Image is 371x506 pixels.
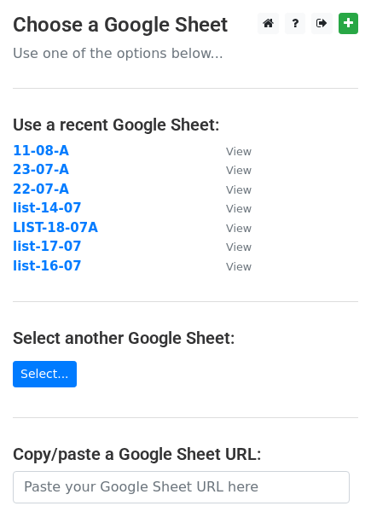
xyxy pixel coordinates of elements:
h4: Select another Google Sheet: [13,328,358,348]
a: list-14-07 [13,201,82,216]
a: LIST-18-07A [13,220,98,236]
a: View [209,143,252,159]
h3: Choose a Google Sheet [13,13,358,38]
small: View [226,164,252,177]
a: 11-08-A [13,143,69,159]
small: View [226,183,252,196]
a: View [209,220,252,236]
small: View [226,222,252,235]
a: list-16-07 [13,259,82,274]
a: 23-07-A [13,162,69,177]
h4: Copy/paste a Google Sheet URL: [13,444,358,464]
h4: Use a recent Google Sheet: [13,114,358,135]
p: Use one of the options below... [13,44,358,62]
small: View [226,260,252,273]
small: View [226,145,252,158]
input: Paste your Google Sheet URL here [13,471,350,503]
small: View [226,241,252,253]
a: 22-07-A [13,182,69,197]
a: View [209,182,252,197]
a: Select... [13,361,77,387]
a: View [209,201,252,216]
a: View [209,162,252,177]
a: list-17-07 [13,239,82,254]
a: View [209,259,252,274]
a: View [209,239,252,254]
small: View [226,202,252,215]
